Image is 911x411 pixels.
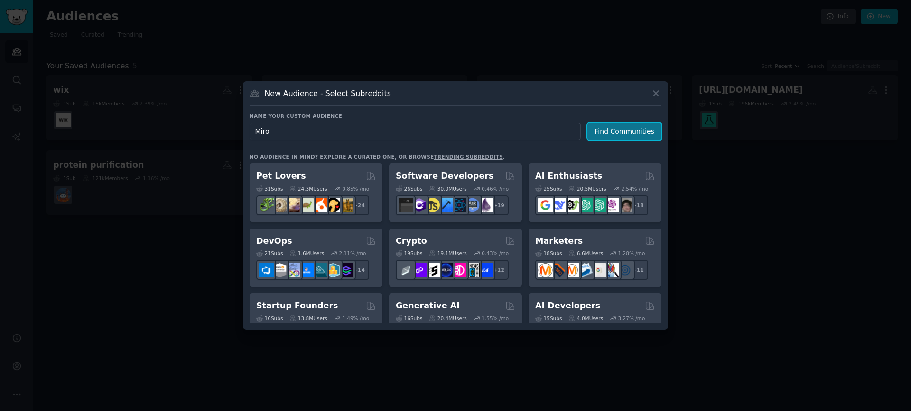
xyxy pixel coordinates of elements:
[259,198,274,212] img: herpetology
[434,154,502,160] a: trending subreddits
[452,198,466,212] img: reactnative
[425,198,440,212] img: learnjavascript
[604,198,619,212] img: OpenAIDev
[396,315,422,322] div: 16 Sub s
[551,263,566,277] img: bigseo
[286,198,300,212] img: leopardgeckos
[538,198,553,212] img: GoogleGeminiAI
[565,198,579,212] img: AItoolsCatalog
[628,260,648,280] div: + 11
[399,263,413,277] img: ethfinance
[265,88,391,98] h3: New Audience - Select Subreddits
[568,315,603,322] div: 4.0M Users
[289,250,324,257] div: 1.6M Users
[478,198,493,212] img: elixir
[429,315,466,322] div: 20.4M Users
[339,250,366,257] div: 2.11 % /mo
[412,263,427,277] img: 0xPolygon
[535,235,583,247] h2: Marketers
[349,260,369,280] div: + 14
[628,195,648,215] div: + 18
[256,235,292,247] h2: DevOps
[399,198,413,212] img: software
[535,170,602,182] h2: AI Enthusiasts
[256,250,283,257] div: 21 Sub s
[551,198,566,212] img: DeepSeek
[618,198,632,212] img: ArtificalIntelligence
[256,315,283,322] div: 16 Sub s
[438,198,453,212] img: iOSProgramming
[482,250,509,257] div: 0.43 % /mo
[325,198,340,212] img: PetAdvice
[565,263,579,277] img: AskMarketing
[272,263,287,277] img: AWS_Certified_Experts
[489,260,509,280] div: + 12
[256,300,338,312] h2: Startup Founders
[568,185,606,192] div: 20.5M Users
[452,263,466,277] img: defiblockchain
[578,263,593,277] img: Emailmarketing
[621,185,648,192] div: 2.54 % /mo
[256,170,306,182] h2: Pet Lovers
[425,263,440,277] img: ethstaker
[465,263,480,277] img: CryptoNews
[289,185,327,192] div: 24.3M Users
[535,300,600,312] h2: AI Developers
[591,198,606,212] img: chatgpt_prompts_
[478,263,493,277] img: defi_
[482,185,509,192] div: 0.46 % /mo
[618,315,645,322] div: 3.27 % /mo
[256,185,283,192] div: 31 Sub s
[396,300,460,312] h2: Generative AI
[339,198,353,212] img: dogbreed
[339,263,353,277] img: PlatformEngineers
[396,185,422,192] div: 26 Sub s
[604,263,619,277] img: MarketingResearch
[591,263,606,277] img: googleads
[429,185,466,192] div: 30.0M Users
[568,250,603,257] div: 6.6M Users
[250,153,505,160] div: No audience in mind? Explore a curated one, or browse .
[618,263,632,277] img: OnlineMarketing
[250,123,581,140] input: Pick a short name, like "Digital Marketers" or "Movie-Goers"
[250,113,661,119] h3: Name your custom audience
[482,315,509,322] div: 1.55 % /mo
[618,250,645,257] div: 1.28 % /mo
[429,250,466,257] div: 19.1M Users
[438,263,453,277] img: web3
[396,170,493,182] h2: Software Developers
[535,185,562,192] div: 25 Sub s
[578,198,593,212] img: chatgpt_promptDesign
[396,235,427,247] h2: Crypto
[299,198,314,212] img: turtle
[535,250,562,257] div: 18 Sub s
[587,123,661,140] button: Find Communities
[299,263,314,277] img: DevOpsLinks
[325,263,340,277] img: aws_cdk
[465,198,480,212] img: AskComputerScience
[312,198,327,212] img: cockatiel
[289,315,327,322] div: 13.8M Users
[286,263,300,277] img: Docker_DevOps
[349,195,369,215] div: + 24
[312,263,327,277] img: platformengineering
[272,198,287,212] img: ballpython
[489,195,509,215] div: + 19
[538,263,553,277] img: content_marketing
[412,198,427,212] img: csharp
[342,185,369,192] div: 0.85 % /mo
[535,315,562,322] div: 15 Sub s
[259,263,274,277] img: azuredevops
[342,315,369,322] div: 1.49 % /mo
[396,250,422,257] div: 19 Sub s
